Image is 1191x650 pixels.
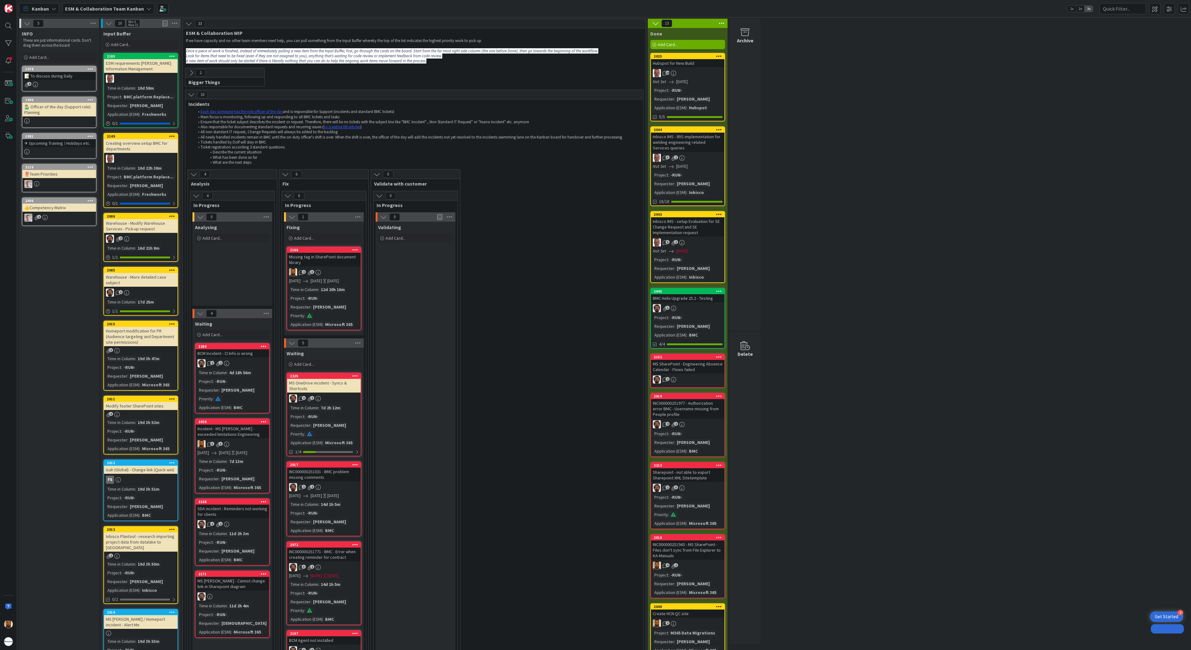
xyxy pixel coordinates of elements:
div: 2168 [196,499,269,505]
img: DM [653,562,661,570]
div: AC [196,592,269,601]
div: BMC Helix Upgrade 25.2 - Testing [651,294,724,302]
div: AC [196,359,269,367]
span: 1 [674,240,678,244]
div: 2043Inbisco IMS - setup Evaluation for SE Change Request and SE Implementation request [651,212,724,237]
span: : [668,256,669,263]
img: AC [289,483,297,491]
div: 2048Create HCN QC site [651,604,724,618]
span: Fixing [287,224,300,230]
span: : [127,182,128,189]
span: 0 [383,171,393,178]
div: Warehouse - Modify Warehouse Services - Pick-up request [104,219,178,233]
div: 2006 [25,199,96,203]
span: 3x [1084,6,1093,12]
li: Ensure that the ticket subject describes the incident or request. Therefore, there will be no tic... [195,120,640,125]
div: Max 15 [128,23,138,26]
span: : [121,93,122,100]
div: Rd [22,214,96,222]
div: 1991✈ Upcoming Training / Holidays etc. [22,134,96,147]
div: 2110‼️Team Priorities [22,164,96,178]
span: : [686,189,687,196]
span: 13 [662,20,672,27]
div: 2011 [104,396,178,402]
div: Time in Column [106,299,135,305]
div: 2149Creating overview setup BMC for departments [104,134,178,153]
span: INFO [22,31,33,37]
img: AC [289,563,297,571]
span: : [674,180,675,187]
span: 1x [1068,6,1076,12]
i: Not Set [653,163,666,169]
span: Kanban [32,5,49,12]
div: 1990 [22,97,96,103]
div: 2048 [651,604,724,610]
img: Rd [24,214,32,222]
div: 2025 [651,54,724,59]
div: 2085Warehouse - More detailed case subject [104,267,178,287]
span: 2 [302,270,306,274]
span: Validate with customer [374,181,452,187]
div: BMC platform Replace... [122,93,175,100]
b: ESM & Collaboration Team Kanban [65,6,144,12]
div: AC [651,375,724,384]
span: 6 [291,171,302,178]
div: 2085 [107,268,178,272]
span: 4 [200,171,210,178]
em: Once a piece of work is finished, instead of immediately pulling a new item from the Input Buffer... [186,48,598,54]
div: 16d 21h 8m [136,245,161,252]
div: 2213 [651,463,724,468]
div: Requester [653,96,674,102]
div: 2011Modify footer SharePoint sites [104,396,178,410]
span: : [668,87,669,94]
div: Creating overview setup BMC for departments [104,139,178,153]
div: 10d 22h 38m [136,165,163,172]
div: Time in Column [106,165,135,172]
div: 📝 To discuss during Daily [22,72,96,80]
span: 10 [115,20,125,27]
div: -RUN- [305,295,320,302]
div: [PERSON_NAME] [675,265,711,272]
div: AC [287,563,361,571]
div: Min 5 [128,20,136,23]
img: AC [289,394,297,403]
div: Requester [653,180,674,187]
div: 2167 [287,631,361,636]
li: Main focus is monitoring, following up and responding to all BMC tickets and tasks [195,115,640,120]
span: 1 [37,215,41,219]
span: 1 / 1 [112,254,118,261]
div: 2018INC000000251943 - MS SharePoint - Files don't sync from File Explorer to KA-Manuals [651,535,724,560]
a: by creating KB articles [324,124,360,130]
img: DM [289,268,297,276]
div: HB [104,75,178,83]
div: Project [106,173,121,180]
span: Fix [282,181,361,187]
div: 2225MS OneDrive incident - Syncs & Shortcuts [287,373,361,393]
div: 2167BCM Agent not installed [287,631,361,644]
div: 12d 20h 16m [319,286,346,293]
div: Hubspot for New Build [651,59,724,67]
span: 18/18 [659,198,669,205]
div: 2018 [651,535,724,540]
div: 2280BCM Incident - CI Info is wrong [196,344,269,357]
div: DM [287,268,361,276]
div: 2085 [104,267,178,273]
div: Inbisco IMS - setup Evaluation for SE Change Request and SE Implementation request [651,217,724,237]
span: : [121,173,122,180]
div: 2185ESM requirements [PERSON_NAME] Information Management [104,54,178,73]
div: 2010 [104,610,178,615]
span: : [686,104,687,111]
img: HB [653,154,661,162]
li: Tickets handled by Dolf will stay in BMC [195,140,640,145]
div: HB [651,69,724,77]
div: AC [104,289,178,297]
img: HB [653,238,661,247]
div: AC [651,484,724,492]
div: 👍Competency Matrix [22,204,96,212]
div: Inbisco [687,274,705,280]
div: Project [653,87,668,94]
div: [DATE] [327,278,339,284]
img: AC [653,420,661,428]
